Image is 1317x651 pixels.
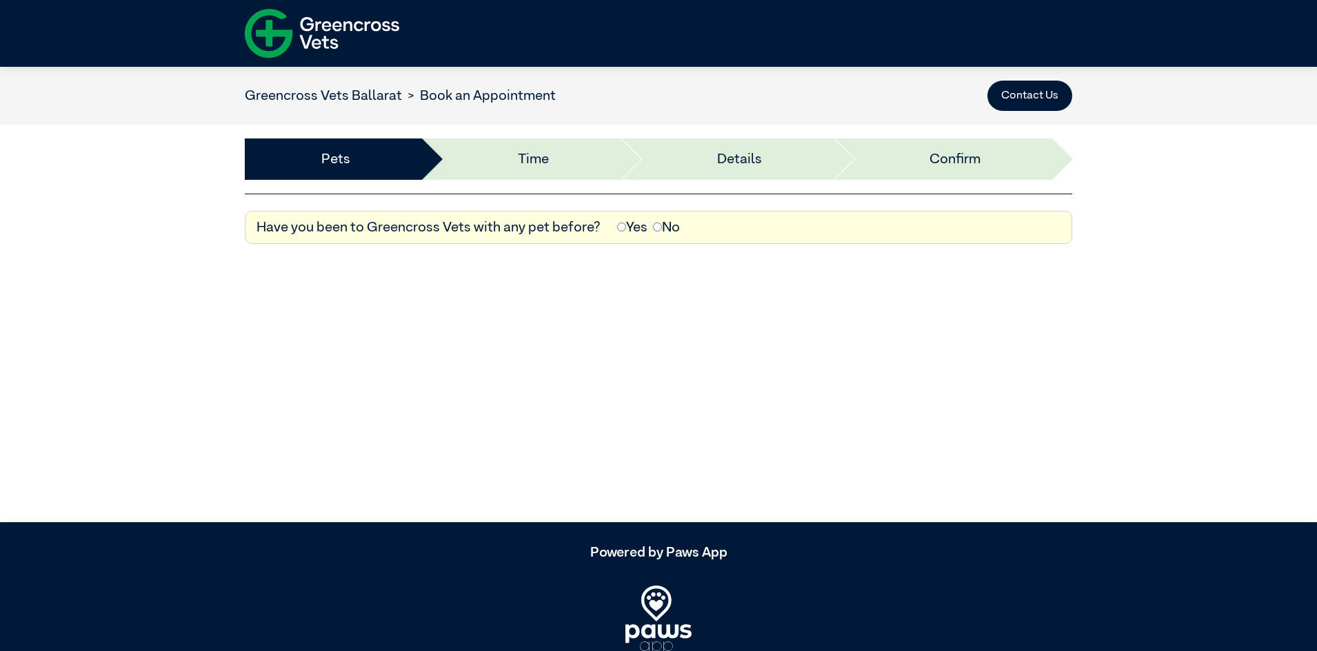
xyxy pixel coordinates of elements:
[402,85,556,106] li: Book an Appointment
[257,217,601,238] label: Have you been to Greencross Vets with any pet before?
[245,85,556,106] nav: breadcrumb
[987,81,1072,111] button: Contact Us
[617,223,626,231] input: Yes
[653,217,680,238] label: No
[321,149,350,169] a: Pets
[245,3,399,63] img: f-logo
[245,544,1072,561] h5: Powered by Paws App
[245,89,402,103] a: Greencross Vets Ballarat
[653,223,662,231] input: No
[617,217,647,238] label: Yes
